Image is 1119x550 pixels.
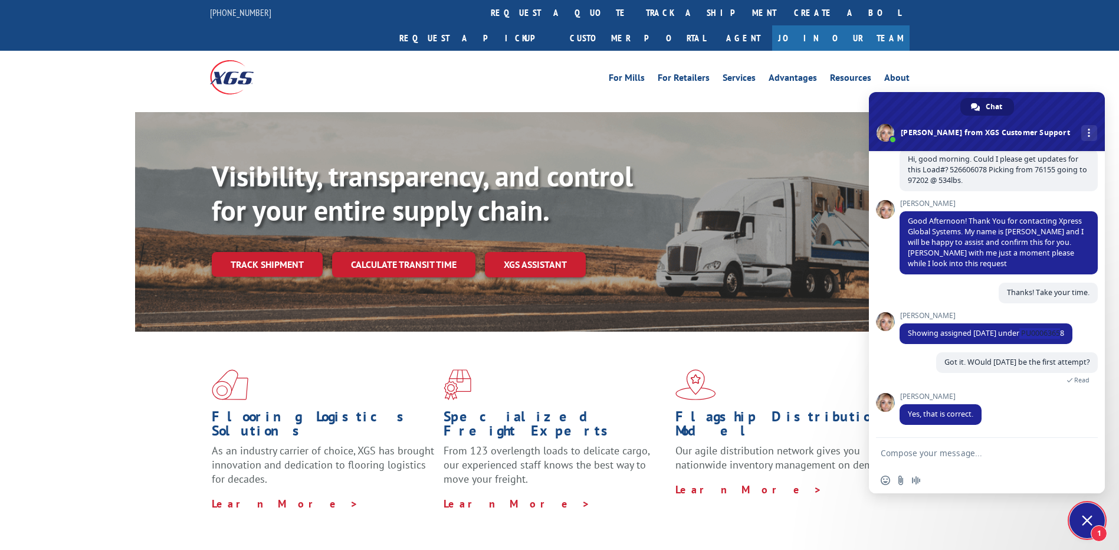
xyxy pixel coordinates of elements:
a: Services [723,73,756,86]
a: Customer Portal [561,25,714,51]
a: Agent [714,25,772,51]
span: [PERSON_NAME] [900,392,982,401]
a: For Mills [609,73,645,86]
img: xgs-icon-total-supply-chain-intelligence-red [212,369,248,400]
a: Advantages [769,73,817,86]
p: From 123 overlength loads to delicate cargo, our experienced staff knows the best way to move you... [444,444,667,496]
span: Chat [986,98,1002,116]
span: Send a file [896,476,905,485]
span: Hi, good morning. Could I please get updates for this Load#? 526606078 Picking from 76155 going t... [908,154,1087,185]
span: As an industry carrier of choice, XGS has brought innovation and dedication to flooring logistics... [212,444,434,486]
span: [PERSON_NAME] [900,312,1072,320]
img: xgs-icon-flagship-distribution-model-red [675,369,716,400]
span: Read [1074,376,1090,384]
a: Close chat [1069,503,1105,538]
img: xgs-icon-focused-on-flooring-red [444,369,471,400]
a: Track shipment [212,252,323,277]
a: About [884,73,910,86]
a: [PHONE_NUMBER] [210,6,271,18]
textarea: Compose your message... [881,438,1069,467]
span: Got it. WOuld [DATE] be the first attempt? [944,357,1090,367]
a: XGS ASSISTANT [485,252,586,277]
b: Visibility, transparency, and control for your entire supply chain. [212,158,633,228]
span: Our agile distribution network gives you nationwide inventory management on demand. [675,444,892,472]
a: Join Our Team [772,25,910,51]
a: Learn More > [444,497,590,510]
h1: Flagship Distribution Model [675,410,898,444]
span: Audio message [911,476,921,485]
h1: Flooring Logistics Solutions [212,410,435,444]
span: Yes, that is correct. [908,409,973,419]
h1: Specialized Freight Experts [444,410,667,444]
span: Thanks! Take your time. [1007,287,1090,297]
span: 1 [1091,525,1107,542]
a: Learn More > [212,497,359,510]
a: Chat [960,98,1014,116]
span: [PERSON_NAME] [900,199,1098,208]
span: Insert an emoji [881,476,890,485]
a: Learn More > [675,483,822,496]
a: Request a pickup [390,25,561,51]
a: Resources [830,73,871,86]
a: For Retailers [658,73,710,86]
span: Showing assigned [DATE] under PU00063658 [908,328,1064,338]
span: Good Afternoon! Thank You for contacting Xpress Global Systems. My name is [PERSON_NAME] and I wi... [908,216,1084,269]
a: Calculate transit time [332,252,475,277]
